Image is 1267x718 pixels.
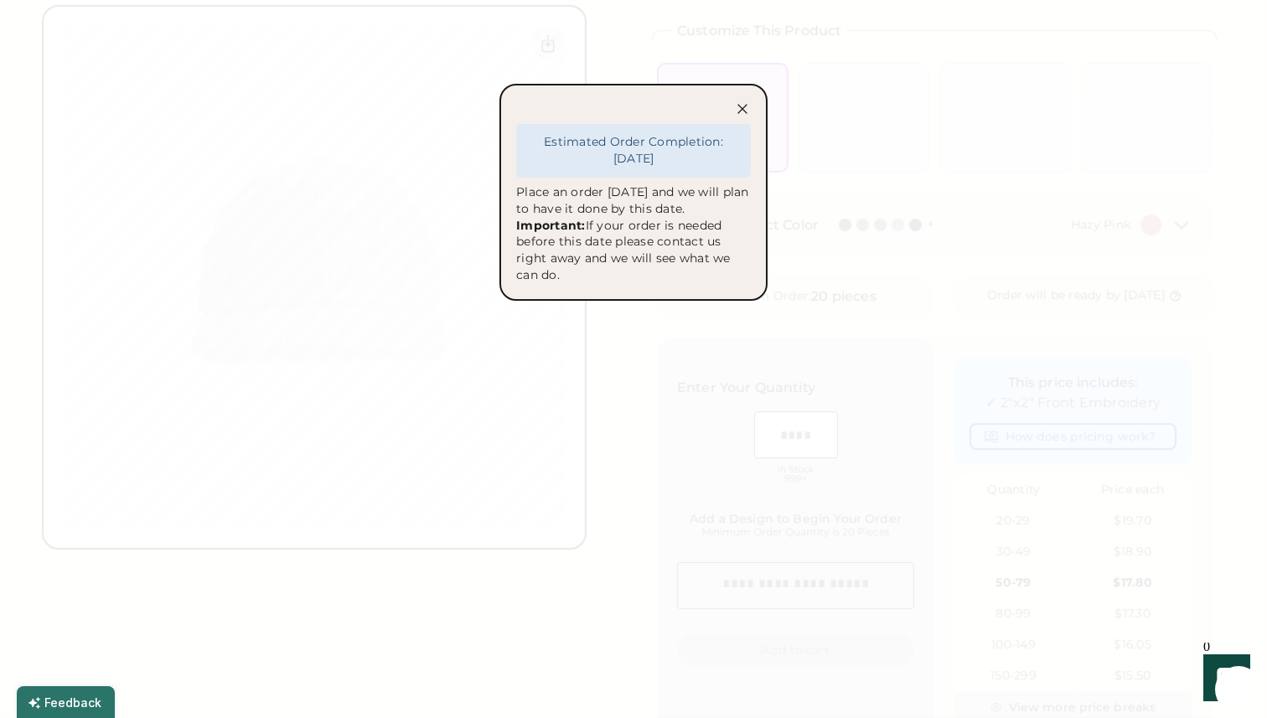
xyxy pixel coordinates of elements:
[544,134,723,151] div: Estimated Order Completion:
[1187,643,1259,715] iframe: Front Chat
[516,218,586,233] strong: Important:
[516,184,751,284] div: Place an order [DATE] and we will plan to have it done by this date. If your order is needed befo...
[613,151,654,168] div: [DATE]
